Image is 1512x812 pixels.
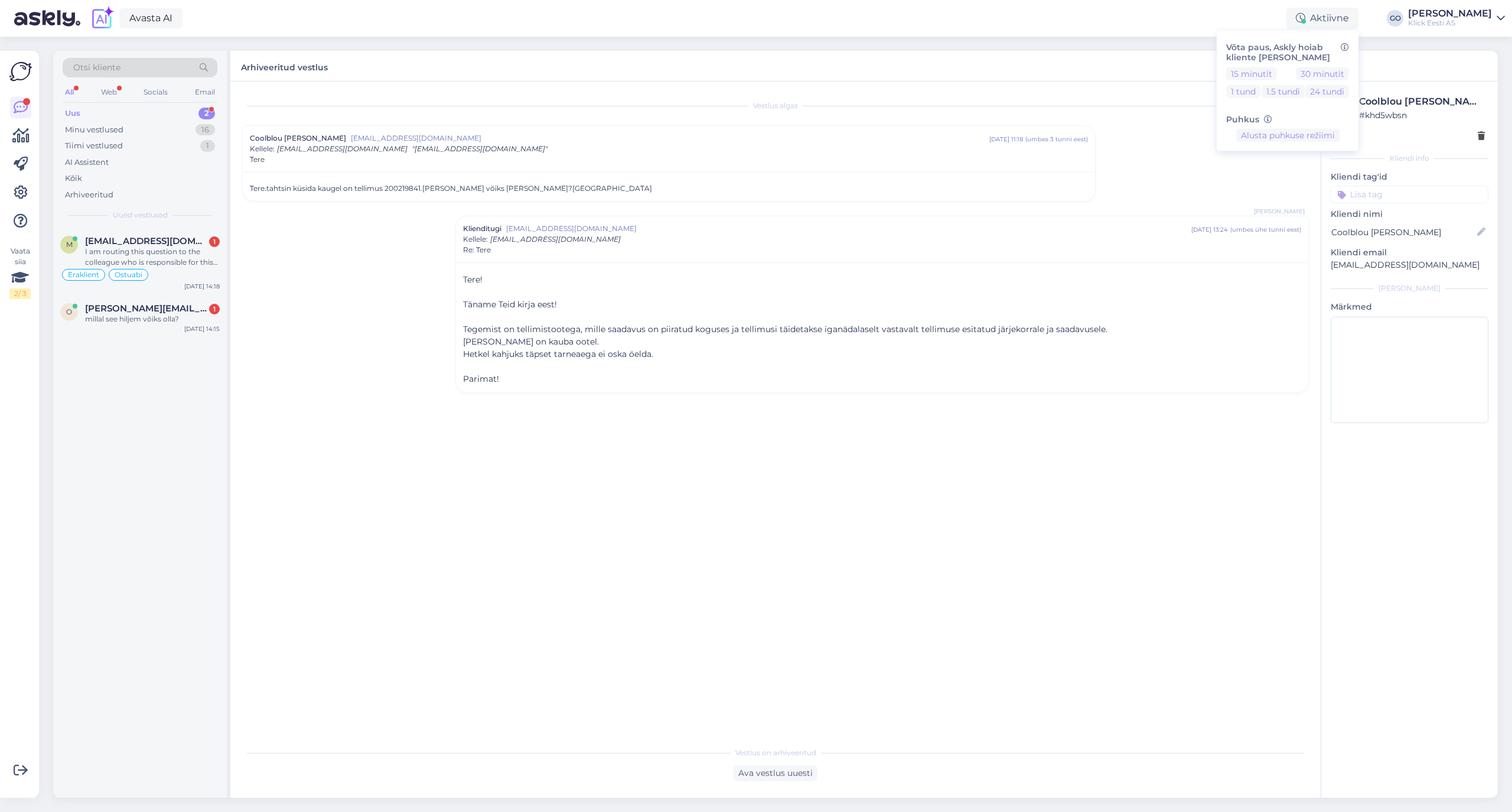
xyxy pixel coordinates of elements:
span: Re: Tere [463,245,491,255]
span: Kellele : [250,144,275,153]
div: 2 / 3 [9,288,31,299]
span: Coolblou [PERSON_NAME] [250,133,346,144]
div: # khd5wbsn [1359,109,1485,122]
div: Tiimi vestlused [65,140,123,152]
span: [EMAIL_ADDRESS][DOMAIN_NAME] [490,235,621,243]
div: [PERSON_NAME] [1331,283,1488,294]
button: 1 tund [1226,85,1260,98]
div: Vestlus algas [242,100,1309,111]
div: Kliendi info [1331,153,1488,164]
span: o [66,307,72,316]
span: Vestlus on arhiveeritud [735,748,816,758]
a: [PERSON_NAME]Klick Eesti AS [1408,9,1505,28]
div: Ava vestlus uuesti [734,765,817,781]
img: Askly Logo [9,60,32,83]
span: [EMAIL_ADDRESS][DOMAIN_NAME] [277,144,408,153]
span: Uued vestlused [113,210,168,220]
div: 1 [209,304,220,314]
p: Kliendi nimi [1331,208,1488,220]
span: "[EMAIL_ADDRESS][DOMAIN_NAME]" [412,144,548,153]
button: 15 minutit [1226,67,1277,80]
div: Uus [65,108,80,119]
input: Lisa tag [1331,186,1488,203]
span: [EMAIL_ADDRESS][DOMAIN_NAME] [506,223,1191,234]
input: Lisa nimi [1331,226,1475,239]
span: Tegemist on tellimistootega, mille saadavus on piiratud koguses ja tellimusi täidetakse iganädala... [463,324,1107,334]
div: 16 [195,124,215,136]
div: Minu vestlused [65,124,123,136]
div: [DATE] 13:24 [1191,225,1228,234]
span: oliver.tramm@gmail.com [85,303,208,314]
div: 1 [200,140,215,152]
div: ( umbes 3 tunni eest ) [1025,135,1088,144]
a: Avasta AI [119,8,183,28]
button: 24 tundi [1305,85,1349,98]
div: Web [99,85,119,100]
div: Tere.tahtsin küsida kaugel on tellimus 200219841.[PERSON_NAME] võiks [PERSON_NAME]?[GEOGRAPHIC_DATA] [250,183,1088,194]
div: [DATE] 14:15 [184,324,220,333]
div: [DATE] 14:18 [184,282,220,291]
div: Arhiveeritud [65,189,113,201]
div: AI Assistent [65,157,109,168]
div: 2 [198,108,215,119]
span: Ostuabi [115,271,142,278]
h6: Puhkus [1226,114,1349,124]
span: [PERSON_NAME] on kauba ootel. [463,336,599,347]
span: Parimat! [463,373,499,384]
div: [DATE] 11:18 [989,135,1023,144]
img: explore-ai [90,6,115,31]
span: [EMAIL_ADDRESS][DOMAIN_NAME] [351,133,989,144]
button: 30 minutit [1296,67,1349,80]
label: Arhiveeritud vestlus [241,58,328,74]
p: Kliendi tag'id [1331,171,1488,183]
span: [PERSON_NAME] [1254,207,1305,216]
p: Märkmed [1331,301,1488,313]
div: [PERSON_NAME] [1408,9,1492,18]
span: Kellele : [463,235,488,243]
div: All [63,85,76,100]
div: ( umbes ühe tunni eest ) [1230,225,1301,234]
span: Eraklient [68,271,99,278]
button: 1.5 tundi [1262,85,1305,98]
button: Alusta puhkuse režiimi [1236,129,1340,142]
span: Otsi kliente [73,61,120,74]
div: Socials [141,85,170,100]
div: Klick Eesti AS [1408,18,1492,28]
div: 1 [209,236,220,247]
span: m [66,240,73,249]
div: Email [193,85,217,100]
span: Täname Teid kirja eest! [463,299,557,310]
span: Klienditugi [463,223,501,234]
div: Vaata siia [9,246,31,299]
span: Tere [250,154,265,165]
div: Coolblou [PERSON_NAME] [1359,95,1485,109]
div: Kõik [65,173,82,184]
div: I am routing this question to the colleague who is responsible for this topic. The reply might ta... [85,246,220,268]
div: millal see hiljem võiks olla? [85,314,220,324]
span: Hetkel kahjuks täpset tarneaega ei oska öelda. [463,349,653,359]
span: marekuibu@gmail.com [85,236,208,246]
span: Tere! [463,274,483,285]
div: Aktiivne [1286,8,1358,29]
p: [EMAIL_ADDRESS][DOMAIN_NAME] [1331,259,1488,271]
p: Kliendi email [1331,246,1488,259]
h6: Võta paus, Askly hoiab kliente [PERSON_NAME] [1226,43,1349,63]
div: GO [1387,10,1403,27]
